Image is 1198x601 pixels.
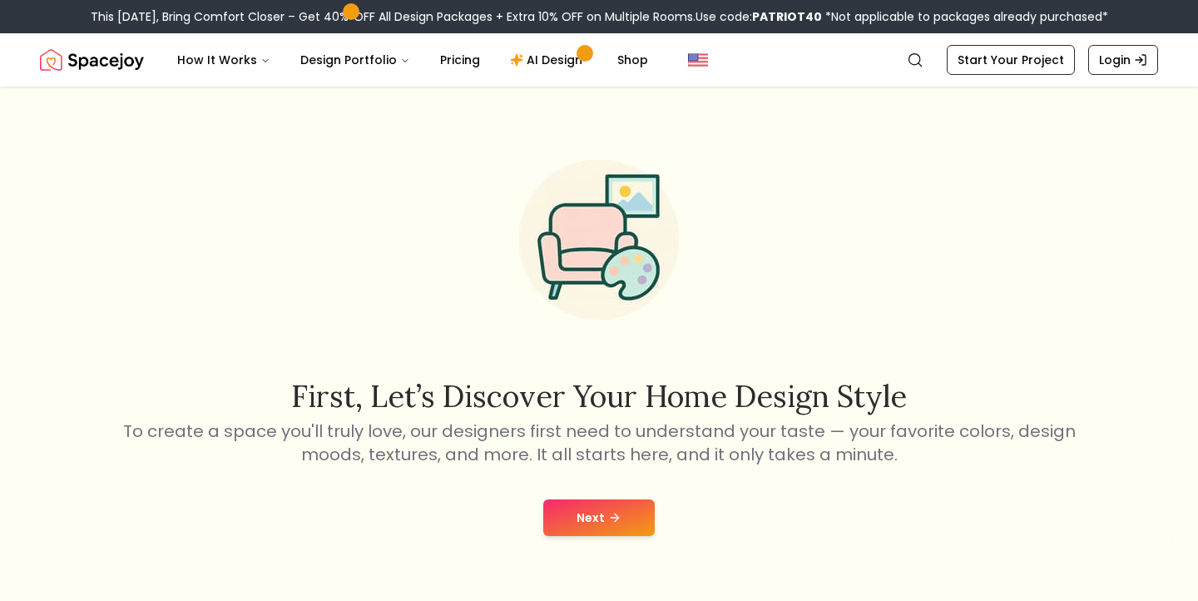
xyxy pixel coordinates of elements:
[40,33,1158,87] nav: Global
[822,8,1108,25] span: *Not applicable to packages already purchased*
[40,43,144,77] img: Spacejoy Logo
[543,499,655,536] button: Next
[688,50,708,70] img: United States
[696,8,822,25] span: Use code:
[427,43,493,77] a: Pricing
[1088,45,1158,75] a: Login
[947,45,1075,75] a: Start Your Project
[91,8,1108,25] div: This [DATE], Bring Comfort Closer – Get 40% OFF All Design Packages + Extra 10% OFF on Multiple R...
[120,380,1078,413] h2: First, let’s discover your home design style
[164,43,284,77] button: How It Works
[287,43,423,77] button: Design Portfolio
[164,43,661,77] nav: Main
[493,133,705,346] img: Start Style Quiz Illustration
[120,420,1078,466] p: To create a space you'll truly love, our designers first need to understand your taste — your fav...
[604,43,661,77] a: Shop
[497,43,601,77] a: AI Design
[752,8,822,25] b: PATRIOT40
[40,43,144,77] a: Spacejoy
